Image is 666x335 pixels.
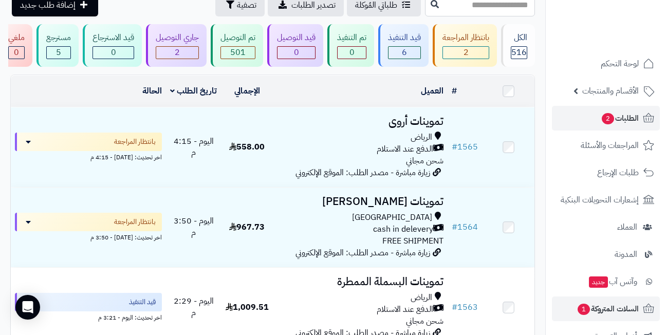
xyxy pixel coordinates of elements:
a: تم التوصيل 501 [209,24,265,67]
a: الحالة [142,85,162,97]
span: وآتس آب [588,274,637,289]
span: 0 [111,46,116,59]
div: 0 [9,47,24,59]
img: logo-2.png [596,26,656,47]
a: #1565 [452,141,478,153]
span: العملاء [617,220,637,234]
a: مسترجع 5 [34,24,81,67]
div: 0 [338,47,366,59]
span: اليوم - 2:29 م [174,295,214,319]
span: زيارة مباشرة - مصدر الطلب: الموقع الإلكتروني [295,166,430,179]
span: 2 [464,46,469,59]
div: قيد التنفيذ [388,32,421,44]
div: 6 [388,47,420,59]
div: اخر تحديث: [DATE] - 4:15 م [15,151,162,162]
span: 6 [402,46,407,59]
span: الدفع عند الاستلام [377,143,433,155]
a: الطلبات2 [552,106,660,131]
span: اليوم - 3:50 م [174,215,214,239]
div: Open Intercom Messenger [15,295,40,320]
span: جديد [589,276,608,288]
a: # [452,85,457,97]
a: تاريخ الطلب [170,85,217,97]
span: زيارة مباشرة - مصدر الطلب: الموقع الإلكتروني [295,247,430,259]
span: شحن مجاني [406,155,443,167]
a: قيد التنفيذ 6 [376,24,431,67]
a: الكل516 [499,24,537,67]
a: قيد الاسترجاع 0 [81,24,144,67]
span: الرياض [411,292,432,304]
h3: تموينات البسملة الممطرة [277,276,443,288]
span: بانتظار المراجعة [114,217,156,227]
div: 0 [93,47,134,59]
div: مسترجع [46,32,71,44]
span: الطلبات [601,111,639,125]
h3: تموينات [PERSON_NAME] [277,196,443,208]
h3: تموينات أروى [277,116,443,127]
span: قيد التنفيذ [129,297,156,307]
span: # [452,301,457,313]
a: وآتس آبجديد [552,269,660,294]
a: #1563 [452,301,478,313]
span: لوحة التحكم [601,57,639,71]
div: 2 [443,47,489,59]
span: 2 [602,113,614,124]
div: تم التنفيذ [337,32,366,44]
span: # [452,141,457,153]
a: #1564 [452,221,478,233]
span: 516 [511,46,527,59]
a: لوحة التحكم [552,51,660,76]
span: 967.73 [229,221,265,233]
div: اخر تحديث: [DATE] - 3:50 م [15,231,162,242]
div: 0 [277,47,315,59]
span: طلبات الإرجاع [597,165,639,180]
span: cash in delevery [373,224,433,235]
span: 501 [230,46,246,59]
span: السلات المتروكة [577,302,639,316]
div: الكل [511,32,527,44]
a: المراجعات والأسئلة [552,133,660,158]
a: تم التنفيذ 0 [325,24,376,67]
span: 0 [349,46,355,59]
span: بانتظار المراجعة [114,137,156,147]
div: بانتظار المراجعة [442,32,489,44]
div: 2 [156,47,198,59]
span: 0 [294,46,299,59]
span: 558.00 [229,141,265,153]
a: إشعارات التحويلات البنكية [552,188,660,212]
a: العملاء [552,215,660,239]
div: تم التوصيل [220,32,255,44]
span: إشعارات التحويلات البنكية [561,193,639,207]
a: بانتظار المراجعة 2 [431,24,499,67]
a: طلبات الإرجاع [552,160,660,185]
div: قيد الاسترجاع [92,32,134,44]
div: ملغي [8,32,25,44]
div: اخر تحديث: اليوم - 3:21 م [15,311,162,322]
a: جاري التوصيل 2 [144,24,209,67]
span: 1 [578,304,590,315]
a: المدونة [552,242,660,267]
a: الإجمالي [234,85,260,97]
a: السلات المتروكة1 [552,296,660,321]
span: 5 [56,46,61,59]
span: FREE SHIPMENT [382,235,443,247]
span: # [452,221,457,233]
div: قيد التوصيل [277,32,316,44]
div: 501 [221,47,255,59]
span: شحن مجاني [406,315,443,327]
span: الأقسام والمنتجات [582,84,639,98]
span: 2 [175,46,180,59]
span: الدفع عند الاستلام [377,304,433,315]
span: اليوم - 4:15 م [174,135,214,159]
a: قيد التوصيل 0 [265,24,325,67]
span: [GEOGRAPHIC_DATA] [352,212,432,224]
span: المراجعات والأسئلة [581,138,639,153]
span: الرياض [411,132,432,143]
span: 1,009.51 [226,301,269,313]
div: جاري التوصيل [156,32,199,44]
span: المدونة [615,247,637,262]
span: 0 [14,46,19,59]
div: 5 [47,47,70,59]
a: العميل [421,85,443,97]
